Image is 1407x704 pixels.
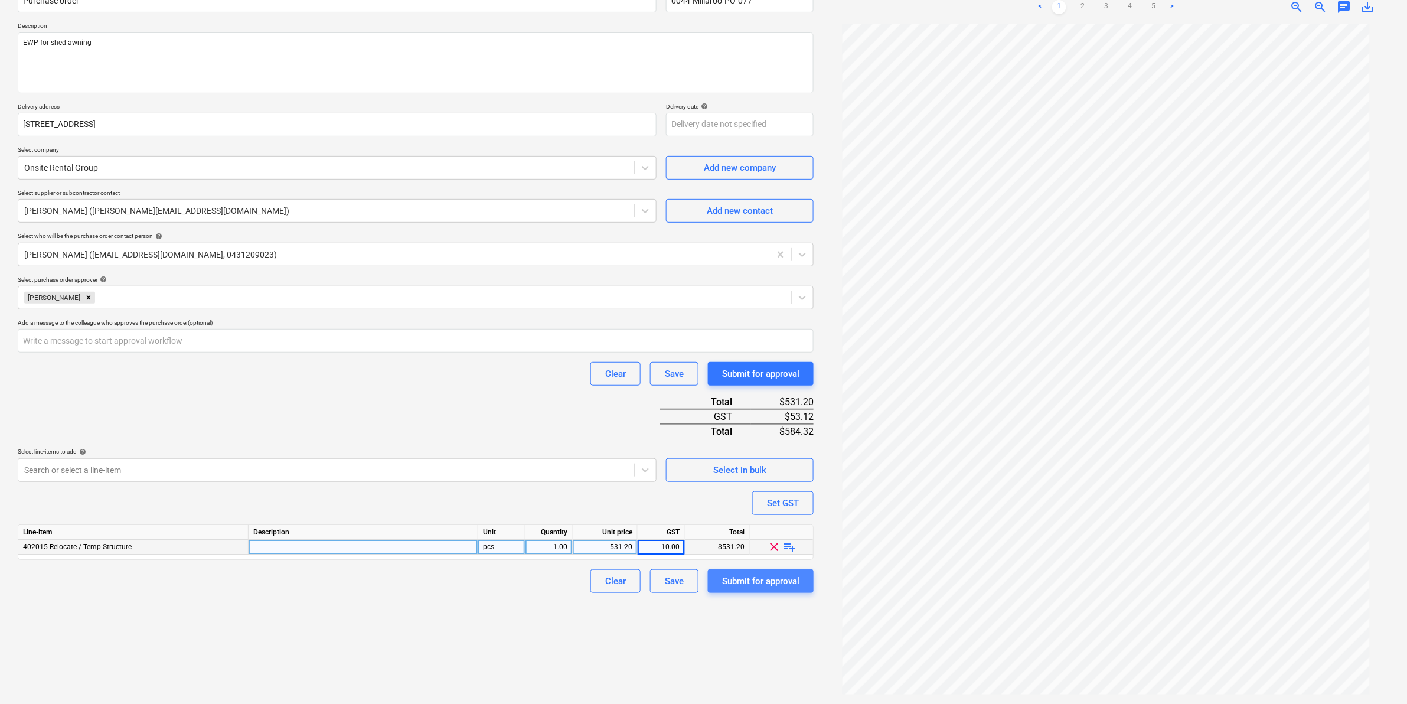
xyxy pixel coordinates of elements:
[722,366,799,382] div: Submit for approval
[665,573,684,589] div: Save
[18,232,814,240] div: Select who will be the purchase order contact person
[97,276,107,283] span: help
[605,573,626,589] div: Clear
[752,491,814,515] button: Set GST
[660,395,751,409] div: Total
[708,569,814,593] button: Submit for approval
[478,525,525,540] div: Unit
[77,448,86,455] span: help
[18,448,657,455] div: Select line-items to add
[783,540,797,554] span: playlist_add
[18,103,657,113] p: Delivery address
[685,540,750,555] div: $531.20
[18,22,814,32] p: Description
[660,424,751,438] div: Total
[708,362,814,386] button: Submit for approval
[751,395,814,409] div: $531.20
[666,103,814,110] div: Delivery date
[665,366,684,382] div: Save
[525,525,573,540] div: Quantity
[249,525,478,540] div: Description
[722,573,799,589] div: Submit for approval
[577,540,632,555] div: 531.20
[18,189,657,199] p: Select supplier or subcontractor contact
[704,160,776,175] div: Add new company
[767,496,799,511] div: Set GST
[24,292,82,304] div: [PERSON_NAME]
[650,362,698,386] button: Save
[18,329,814,353] input: Write a message to start approval workflow
[18,276,814,283] div: Select purchase order approver
[768,540,782,554] span: clear
[666,113,814,136] input: Delivery date not specified
[23,543,132,551] span: 402015 Relocate / Temp Structure
[751,409,814,424] div: $53.12
[573,525,638,540] div: Unit price
[82,292,95,304] div: Remove Geoff Morley
[666,458,814,482] button: Select in bulk
[153,233,162,240] span: help
[698,103,708,110] span: help
[685,525,750,540] div: Total
[605,366,626,382] div: Clear
[707,203,773,219] div: Add new contact
[590,569,641,593] button: Clear
[666,199,814,223] button: Add new contact
[642,540,680,555] div: 10.00
[18,319,814,327] div: Add a message to the colleague who approves the purchase order (optional)
[590,362,641,386] button: Clear
[638,525,685,540] div: GST
[650,569,698,593] button: Save
[478,540,525,555] div: pcs
[18,525,249,540] div: Line-item
[751,424,814,438] div: $584.32
[18,32,814,93] textarea: EWP for shed awning
[530,540,567,555] div: 1.00
[18,146,657,156] p: Select company
[18,113,657,136] input: Delivery address
[713,462,766,478] div: Select in bulk
[666,156,814,180] button: Add new company
[660,409,751,424] div: GST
